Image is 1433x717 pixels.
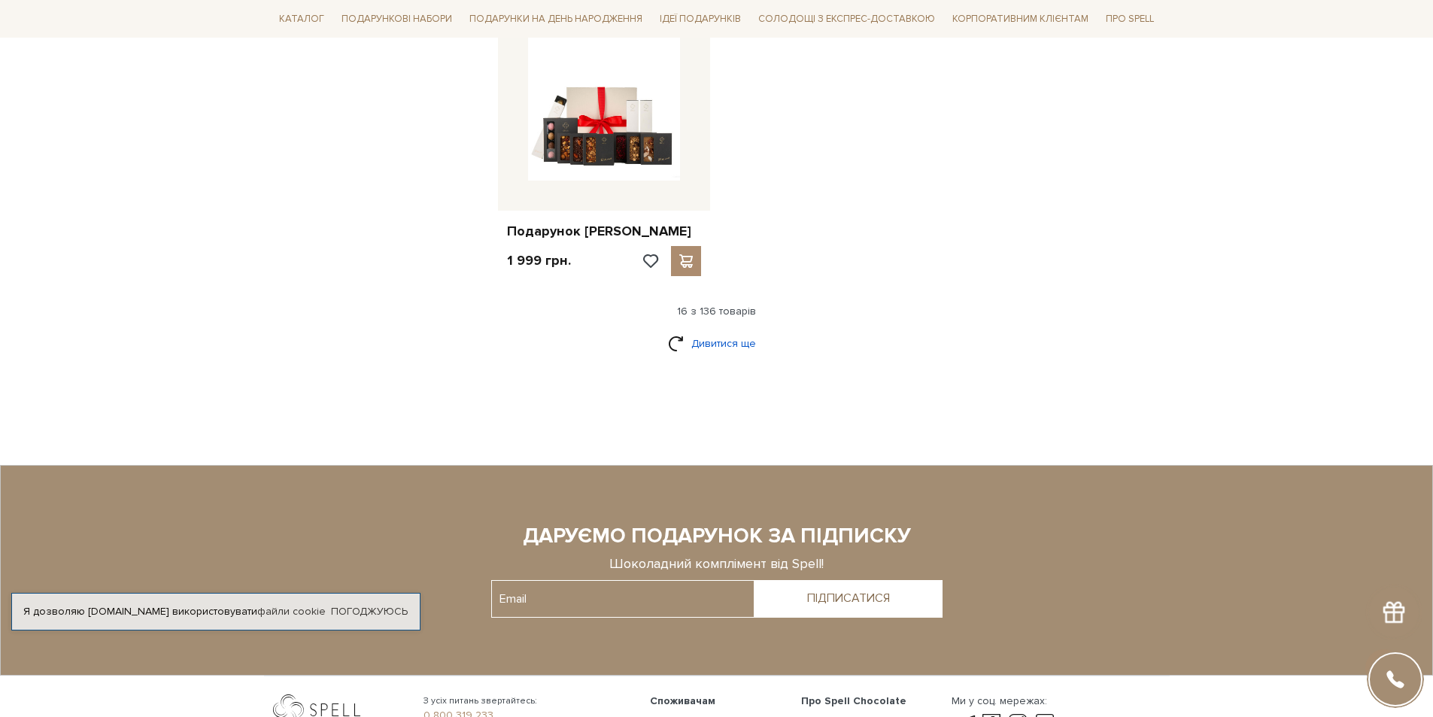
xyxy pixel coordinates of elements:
[463,8,648,31] span: Подарунки на День народження
[946,6,1094,32] a: Корпоративним клієнтам
[257,605,326,618] a: файли cookie
[12,605,420,618] div: Я дозволяю [DOMAIN_NAME] використовувати
[654,8,747,31] span: Ідеї подарунків
[424,694,632,708] span: З усіх питань звертайтесь:
[668,330,766,357] a: Дивитися ще
[267,305,1167,318] div: 16 з 136 товарів
[752,6,941,32] a: Солодощі з експрес-доставкою
[507,252,571,269] p: 1 999 грн.
[331,605,408,618] a: Погоджуюсь
[1100,8,1160,31] span: Про Spell
[650,694,715,707] span: Споживачам
[952,694,1057,708] div: Ми у соц. мережах:
[273,8,330,31] span: Каталог
[507,223,702,240] a: Подарунок [PERSON_NAME]
[801,694,906,707] span: Про Spell Chocolate
[335,8,458,31] span: Подарункові набори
